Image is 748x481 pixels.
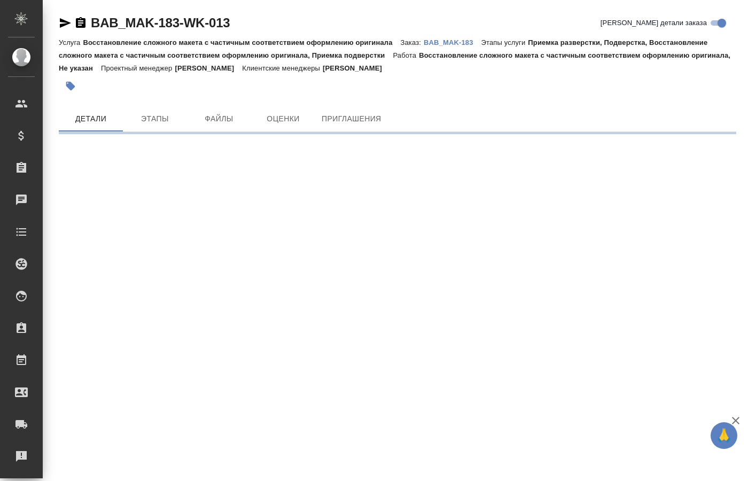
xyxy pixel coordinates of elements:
button: Скопировать ссылку для ЯМессенджера [59,17,72,29]
p: [PERSON_NAME] [323,64,390,72]
span: [PERSON_NAME] детали заказа [601,18,707,28]
span: Приглашения [322,112,381,126]
p: Восстановление сложного макета с частичным соответствием оформлению оригинала [83,38,400,46]
a: BAB_MAK-183 [424,37,481,46]
button: Скопировать ссылку [74,17,87,29]
p: Клиентские менеджеры [242,64,323,72]
span: Файлы [193,112,245,126]
a: BAB_MAK-183-WK-013 [91,15,230,30]
p: [PERSON_NAME] [175,64,242,72]
p: Услуга [59,38,83,46]
span: Этапы [129,112,181,126]
span: Детали [65,112,116,126]
p: Заказ: [401,38,424,46]
p: Проектный менеджер [101,64,175,72]
p: Работа [393,51,419,59]
p: BAB_MAK-183 [424,38,481,46]
span: 🙏 [715,424,733,447]
p: Этапы услуги [481,38,528,46]
span: Оценки [258,112,309,126]
button: 🙏 [711,422,737,449]
button: Добавить тэг [59,74,82,98]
